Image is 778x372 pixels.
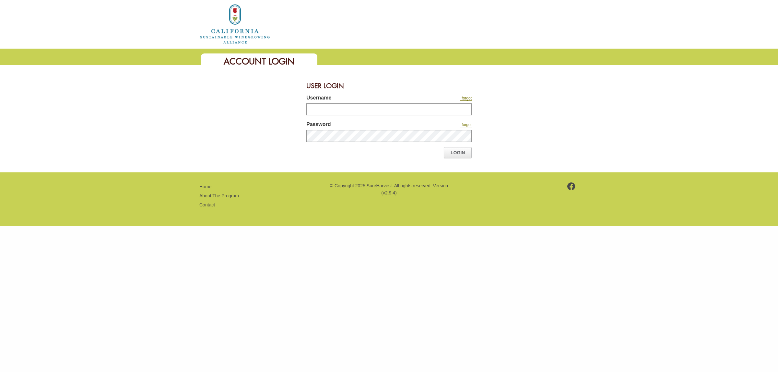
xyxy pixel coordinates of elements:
div: User Login [306,78,472,94]
span: Account Login [224,56,295,67]
a: I forgot [460,122,472,127]
label: Username [306,94,413,103]
a: About The Program [199,193,239,198]
img: footer-facebook.png [567,182,575,190]
a: I forgot [460,96,472,101]
img: logo_cswa2x.png [199,3,271,45]
p: © Copyright 2025 SureHarvest. All rights reserved. Version (v2.9.4) [329,182,449,197]
a: Login [444,147,472,158]
label: Password [306,121,413,130]
a: Contact [199,202,215,207]
a: Home [199,21,271,26]
a: Home [199,184,211,189]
